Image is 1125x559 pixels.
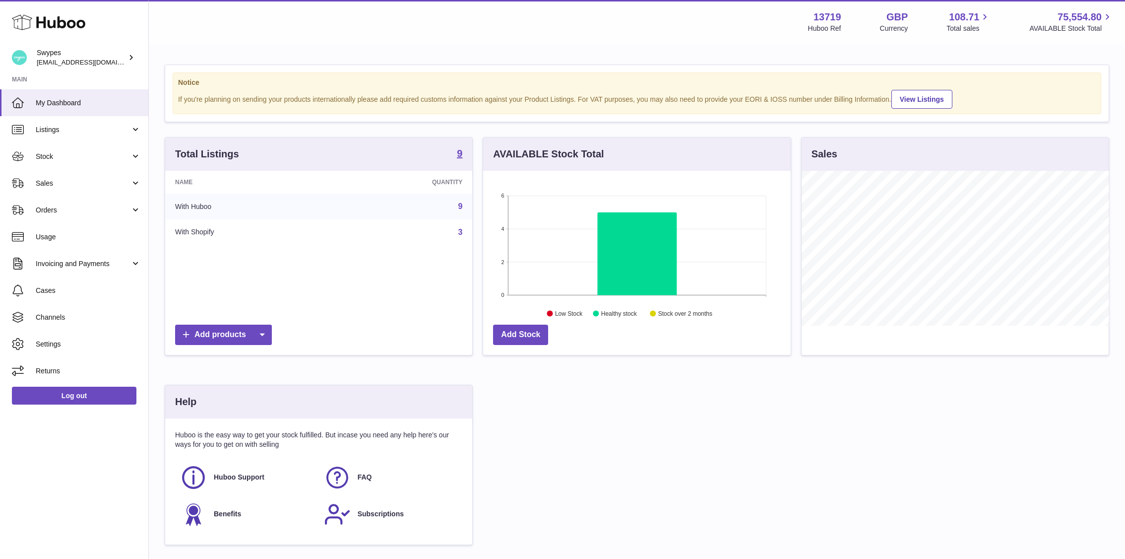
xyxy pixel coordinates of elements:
a: 9 [458,202,462,210]
div: Swypes [37,48,126,67]
h3: Sales [812,147,837,161]
span: Usage [36,232,141,242]
span: Settings [36,340,141,349]
a: FAQ [324,464,458,491]
span: Benefits [214,509,241,519]
span: 108.71 [949,10,979,24]
span: My Dashboard [36,98,141,108]
th: Quantity [331,171,472,194]
a: 9 [457,148,462,160]
strong: GBP [886,10,908,24]
td: With Huboo [165,194,331,219]
span: Orders [36,206,130,215]
a: Benefits [180,501,314,528]
text: 4 [501,226,504,232]
span: FAQ [358,473,372,482]
text: 2 [501,259,504,265]
text: 0 [501,292,504,298]
strong: 13719 [813,10,841,24]
a: Add Stock [493,325,548,345]
span: Channels [36,313,141,322]
span: Returns [36,366,141,376]
h3: AVAILABLE Stock Total [493,147,604,161]
text: Healthy stock [601,310,637,317]
span: Subscriptions [358,509,404,519]
span: Stock [36,152,130,161]
a: Huboo Support [180,464,314,491]
a: Subscriptions [324,501,458,528]
div: If you're planning on sending your products internationally please add required customs informati... [178,88,1096,109]
a: 108.71 Total sales [946,10,991,33]
span: 75,554.80 [1058,10,1102,24]
span: Huboo Support [214,473,264,482]
span: Total sales [946,24,991,33]
div: Currency [880,24,908,33]
span: Invoicing and Payments [36,259,130,269]
a: 75,554.80 AVAILABLE Stock Total [1029,10,1113,33]
span: Listings [36,125,130,135]
span: Cases [36,286,141,295]
span: Sales [36,179,130,188]
th: Name [165,171,331,194]
text: Low Stock [555,310,583,317]
a: Log out [12,387,136,405]
strong: 9 [457,148,462,158]
h3: Help [175,395,196,409]
text: 6 [501,193,504,199]
strong: Notice [178,78,1096,87]
td: With Shopify [165,219,331,245]
a: Add products [175,325,272,345]
text: Stock over 2 months [658,310,712,317]
h3: Total Listings [175,147,239,161]
div: Huboo Ref [808,24,841,33]
img: hello@swypes.co.uk [12,50,27,65]
span: AVAILABLE Stock Total [1029,24,1113,33]
a: View Listings [891,90,952,109]
span: [EMAIL_ADDRESS][DOMAIN_NAME] [37,58,146,66]
p: Huboo is the easy way to get your stock fulfilled. But incase you need any help here's our ways f... [175,430,462,449]
a: 3 [458,228,462,236]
